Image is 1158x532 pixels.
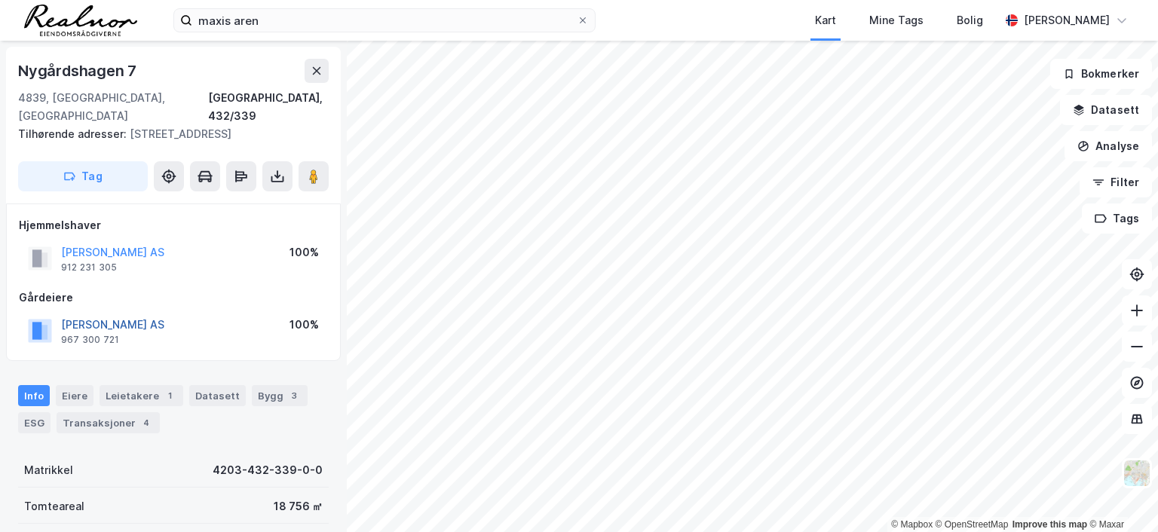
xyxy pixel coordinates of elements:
[1012,519,1087,530] a: Improve this map
[213,461,323,479] div: 4203-432-339-0-0
[57,412,160,433] div: Transaksjoner
[18,385,50,406] div: Info
[18,161,148,191] button: Tag
[1083,460,1158,532] iframe: Chat Widget
[100,385,183,406] div: Leietakere
[1024,11,1110,29] div: [PERSON_NAME]
[1050,59,1152,89] button: Bokmerker
[891,519,933,530] a: Mapbox
[957,11,983,29] div: Bolig
[19,216,328,234] div: Hjemmelshaver
[24,461,73,479] div: Matrikkel
[61,261,117,274] div: 912 231 305
[289,316,319,334] div: 100%
[1083,460,1158,532] div: Kontrollprogram for chat
[1060,95,1152,125] button: Datasett
[1065,131,1152,161] button: Analyse
[869,11,924,29] div: Mine Tags
[208,89,329,125] div: [GEOGRAPHIC_DATA], 432/339
[18,125,317,143] div: [STREET_ADDRESS]
[289,243,319,261] div: 100%
[24,5,137,36] img: realnor-logo.934646d98de889bb5806.png
[18,127,130,140] span: Tilhørende adresser:
[18,59,139,83] div: Nygårdshagen 7
[274,497,323,515] div: 18 756 ㎡
[192,9,577,32] input: Søk på adresse, matrikkel, gårdeiere, leietakere eller personer
[1123,459,1151,488] img: Z
[24,497,84,515] div: Tomteareal
[1080,167,1152,197] button: Filter
[1082,203,1152,234] button: Tags
[19,289,328,307] div: Gårdeiere
[18,412,51,433] div: ESG
[162,388,177,403] div: 1
[56,385,93,406] div: Eiere
[936,519,1009,530] a: OpenStreetMap
[189,385,246,406] div: Datasett
[252,385,308,406] div: Bygg
[139,415,154,430] div: 4
[815,11,836,29] div: Kart
[61,334,119,346] div: 967 300 721
[286,388,302,403] div: 3
[18,89,208,125] div: 4839, [GEOGRAPHIC_DATA], [GEOGRAPHIC_DATA]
